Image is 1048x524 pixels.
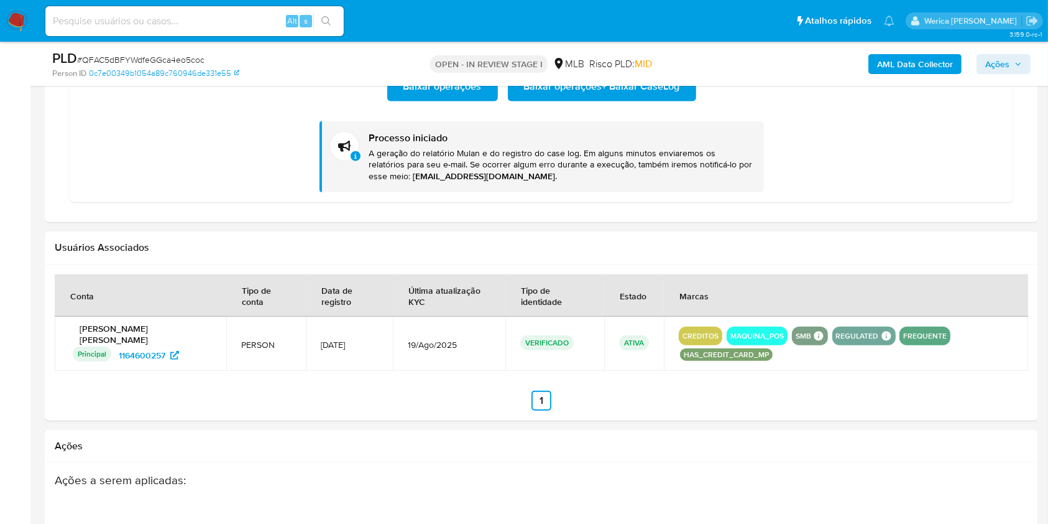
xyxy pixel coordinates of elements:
[52,48,77,68] b: PLD
[1009,29,1042,39] span: 3.159.0-rc-1
[924,15,1021,27] p: werica.jgaldencio@mercadolivre.com
[287,15,297,27] span: Alt
[313,12,339,30] button: search-icon
[45,13,344,29] input: Pesquise usuários ou casos...
[1026,14,1039,27] a: Sair
[52,68,86,79] b: Person ID
[55,440,1028,452] h2: Ações
[635,57,652,71] span: MID
[877,54,953,74] b: AML Data Collector
[985,54,1009,74] span: Ações
[89,68,239,79] a: 0c7e00349b1054a89c760946de331e55
[868,54,962,74] button: AML Data Collector
[589,57,652,71] span: Risco PLD:
[553,57,584,71] div: MLB
[884,16,894,26] a: Notificações
[55,241,1028,254] h2: Usuários Associados
[977,54,1031,74] button: Ações
[304,15,308,27] span: s
[805,14,871,27] span: Atalhos rápidos
[430,55,548,73] p: OPEN - IN REVIEW STAGE I
[77,54,205,66] span: # QFAC5dBFYWdfeGGca4eo5coc
[55,473,921,487] h3: Ações a serem aplicadas :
